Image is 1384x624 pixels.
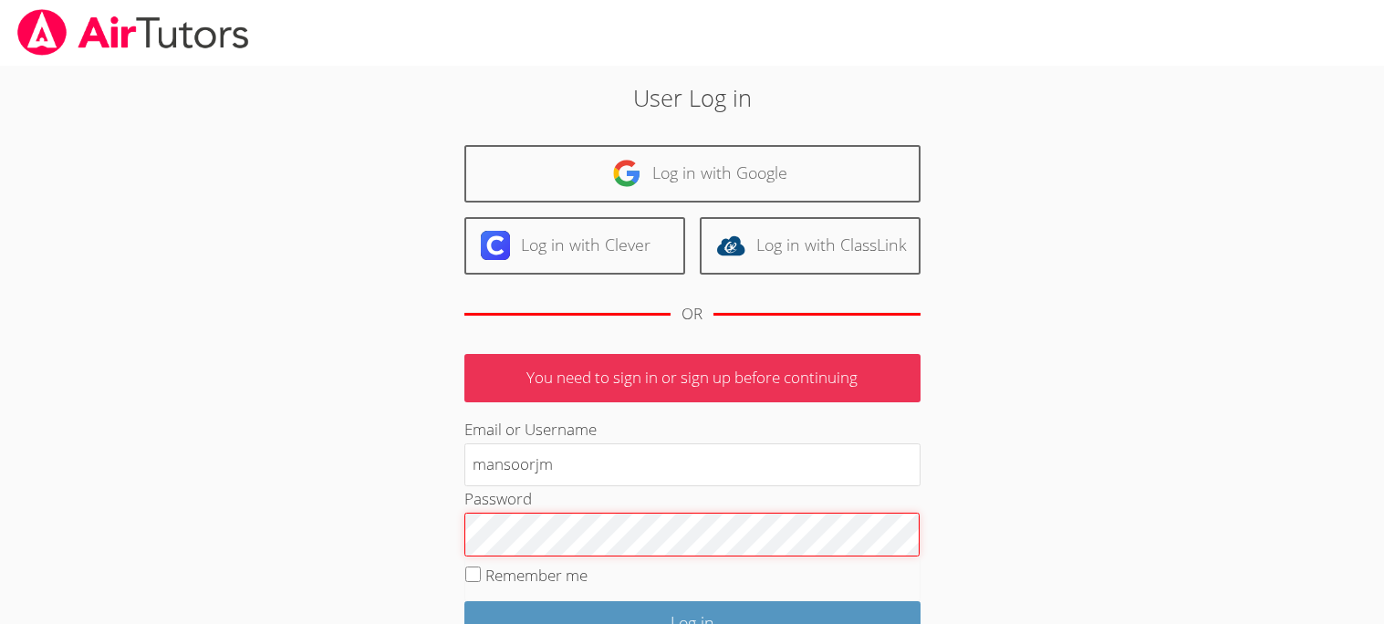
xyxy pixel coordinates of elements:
[716,231,745,260] img: classlink-logo-d6bb404cc1216ec64c9a2012d9dc4662098be43eaf13dc465df04b49fa7ab582.svg
[700,217,921,275] a: Log in with ClassLink
[464,419,597,440] label: Email or Username
[464,488,532,509] label: Password
[485,565,588,586] label: Remember me
[16,9,251,56] img: airtutors_banner-c4298cdbf04f3fff15de1276eac7730deb9818008684d7c2e4769d2f7ddbe033.png
[481,231,510,260] img: clever-logo-6eab21bc6e7a338710f1a6ff85c0baf02591cd810cc4098c63d3a4b26e2feb20.svg
[612,159,641,188] img: google-logo-50288ca7cdecda66e5e0955fdab243c47b7ad437acaf1139b6f446037453330a.svg
[464,354,921,402] p: You need to sign in or sign up before continuing
[318,80,1066,115] h2: User Log in
[682,301,702,328] div: OR
[464,145,921,203] a: Log in with Google
[464,217,685,275] a: Log in with Clever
